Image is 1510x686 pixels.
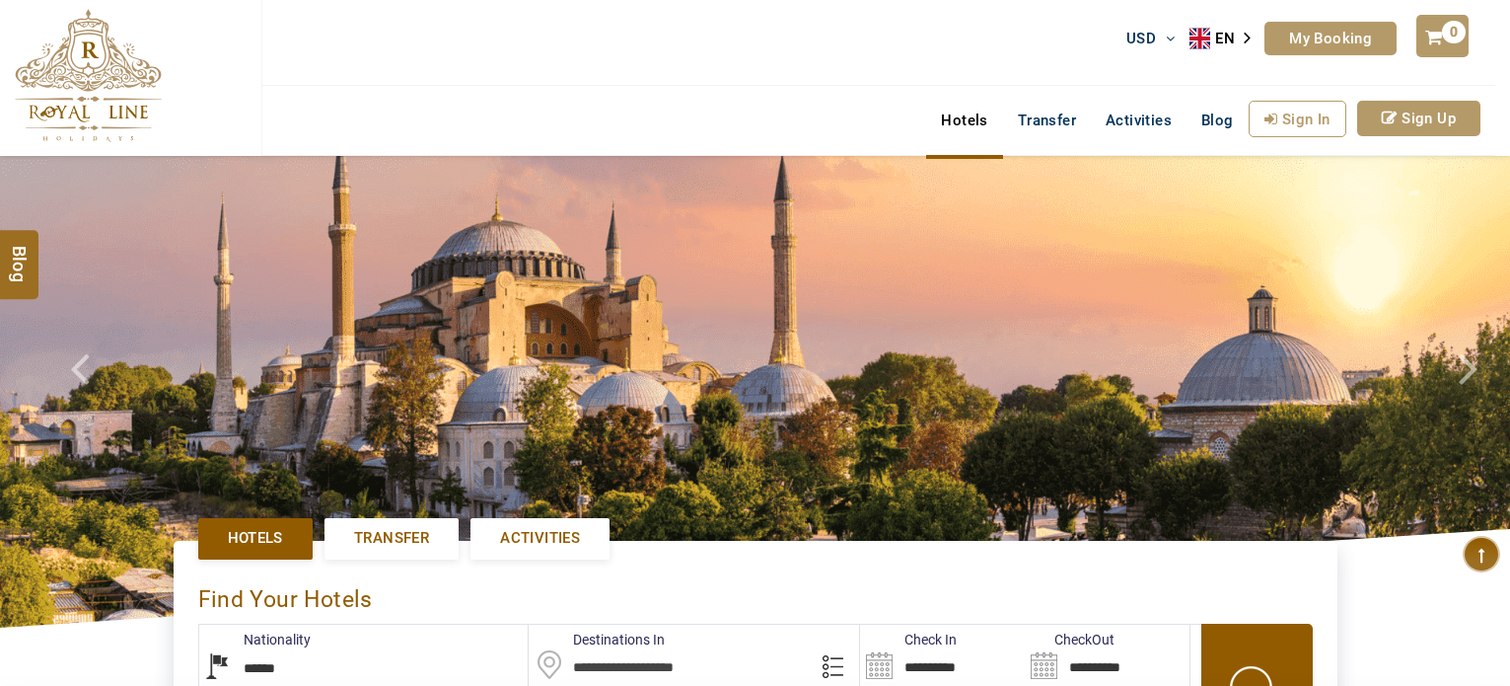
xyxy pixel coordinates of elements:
[926,101,1002,140] a: Hotels
[1357,101,1480,136] a: Sign Up
[228,528,283,549] span: Hotels
[470,518,610,559] a: Activities
[1189,24,1264,53] div: Language
[1003,101,1091,140] a: Transfer
[7,246,33,263] span: Blog
[1201,112,1234,129] span: Blog
[324,518,459,559] a: Transfer
[199,630,311,649] label: Nationality
[1025,630,1115,649] label: CheckOut
[500,528,580,549] span: Activities
[1442,21,1466,43] span: 0
[1126,30,1156,47] span: USD
[1189,24,1264,53] a: EN
[198,518,313,559] a: Hotels
[1091,101,1186,140] a: Activities
[1264,22,1397,55] a: My Booking
[354,528,429,549] span: Transfer
[45,156,121,628] a: Check next prev
[1416,15,1468,57] a: 0
[1189,24,1264,53] aside: Language selected: English
[15,9,162,142] img: The Royal Line Holidays
[1249,101,1346,137] a: Sign In
[860,630,957,649] label: Check In
[198,566,1313,624] div: Find Your Hotels
[1186,101,1249,140] a: Blog
[529,630,665,649] label: Destinations In
[1434,156,1510,628] a: Check next image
